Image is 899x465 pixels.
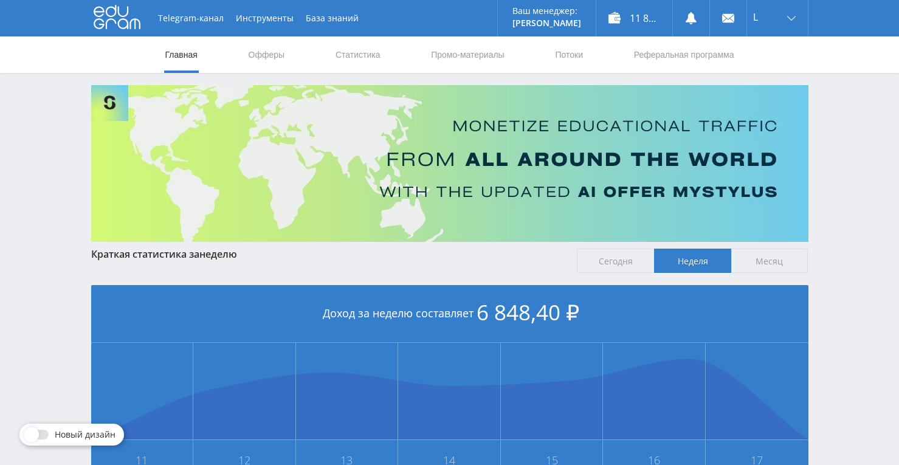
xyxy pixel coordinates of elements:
a: Промо-материалы [430,36,505,73]
span: 11 [92,455,193,465]
a: Статистика [334,36,382,73]
span: Месяц [731,249,808,273]
span: 15 [501,455,602,465]
span: L [753,12,758,22]
span: 14 [399,455,500,465]
div: Доход за неделю составляет [91,285,808,343]
span: 12 [194,455,295,465]
p: Ваш менеджер: [512,6,581,16]
span: Новый дизайн [55,430,115,439]
span: 17 [706,455,808,465]
span: 13 [297,455,398,465]
a: Офферы [247,36,286,73]
span: 6 848,40 ₽ [477,298,579,326]
span: 16 [604,455,704,465]
div: Краткая статистика за [91,249,565,260]
span: неделю [199,247,237,261]
span: Сегодня [577,249,654,273]
a: Главная [164,36,199,73]
p: [PERSON_NAME] [512,18,581,28]
a: Реферальная программа [633,36,735,73]
img: Banner [91,85,808,242]
a: Потоки [554,36,584,73]
span: Неделя [654,249,731,273]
